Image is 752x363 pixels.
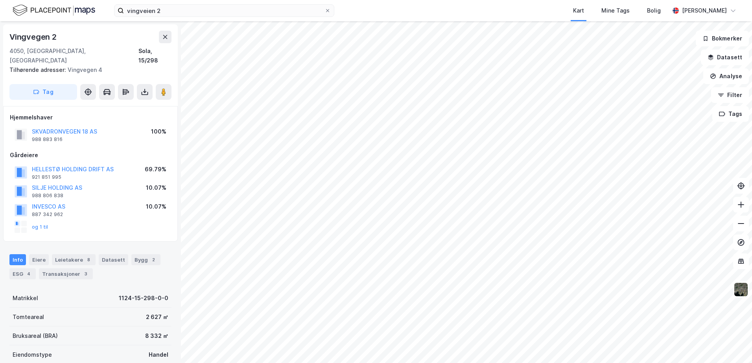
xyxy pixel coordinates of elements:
[29,254,49,265] div: Eiere
[32,174,61,180] div: 921 851 995
[573,6,584,15] div: Kart
[13,293,38,303] div: Matrikkel
[9,46,138,65] div: 4050, [GEOGRAPHIC_DATA], [GEOGRAPHIC_DATA]
[9,65,165,75] div: Vingvegen 4
[9,84,77,100] button: Tag
[601,6,630,15] div: Mine Tags
[146,202,166,211] div: 10.07%
[32,192,63,199] div: 988 806 838
[682,6,727,15] div: [PERSON_NAME]
[647,6,661,15] div: Bolig
[82,270,90,278] div: 3
[124,5,324,16] input: Søk på adresse, matrikkel, gårdeiere, leietakere eller personer
[10,150,171,160] div: Gårdeiere
[146,312,168,322] div: 2 627 ㎡
[149,350,168,359] div: Handel
[734,282,748,297] img: 9k=
[145,165,166,174] div: 69.79%
[39,268,93,279] div: Transaksjoner
[713,325,752,363] div: Kontrollprogram for chat
[52,254,96,265] div: Leietakere
[711,87,749,103] button: Filter
[138,46,171,65] div: Sola, 15/298
[32,211,63,218] div: 887 342 962
[13,350,52,359] div: Eiendomstype
[9,66,68,73] span: Tilhørende adresser:
[32,136,63,143] div: 988 883 816
[151,127,166,136] div: 100%
[119,293,168,303] div: 1124-15-298-0-0
[696,31,749,46] button: Bokmerker
[712,106,749,122] button: Tags
[13,4,95,17] img: logo.f888ab2527a4732fd821a326f86c7f29.svg
[13,312,44,322] div: Tomteareal
[701,49,749,65] button: Datasett
[99,254,128,265] div: Datasett
[149,256,157,264] div: 2
[9,268,36,279] div: ESG
[25,270,33,278] div: 4
[146,183,166,192] div: 10.07%
[9,31,58,43] div: Vingvegen 2
[13,331,58,341] div: Bruksareal (BRA)
[9,254,26,265] div: Info
[703,68,749,84] button: Analyse
[713,325,752,363] iframe: Chat Widget
[131,254,160,265] div: Bygg
[85,256,92,264] div: 8
[145,331,168,341] div: 8 332 ㎡
[10,113,171,122] div: Hjemmelshaver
